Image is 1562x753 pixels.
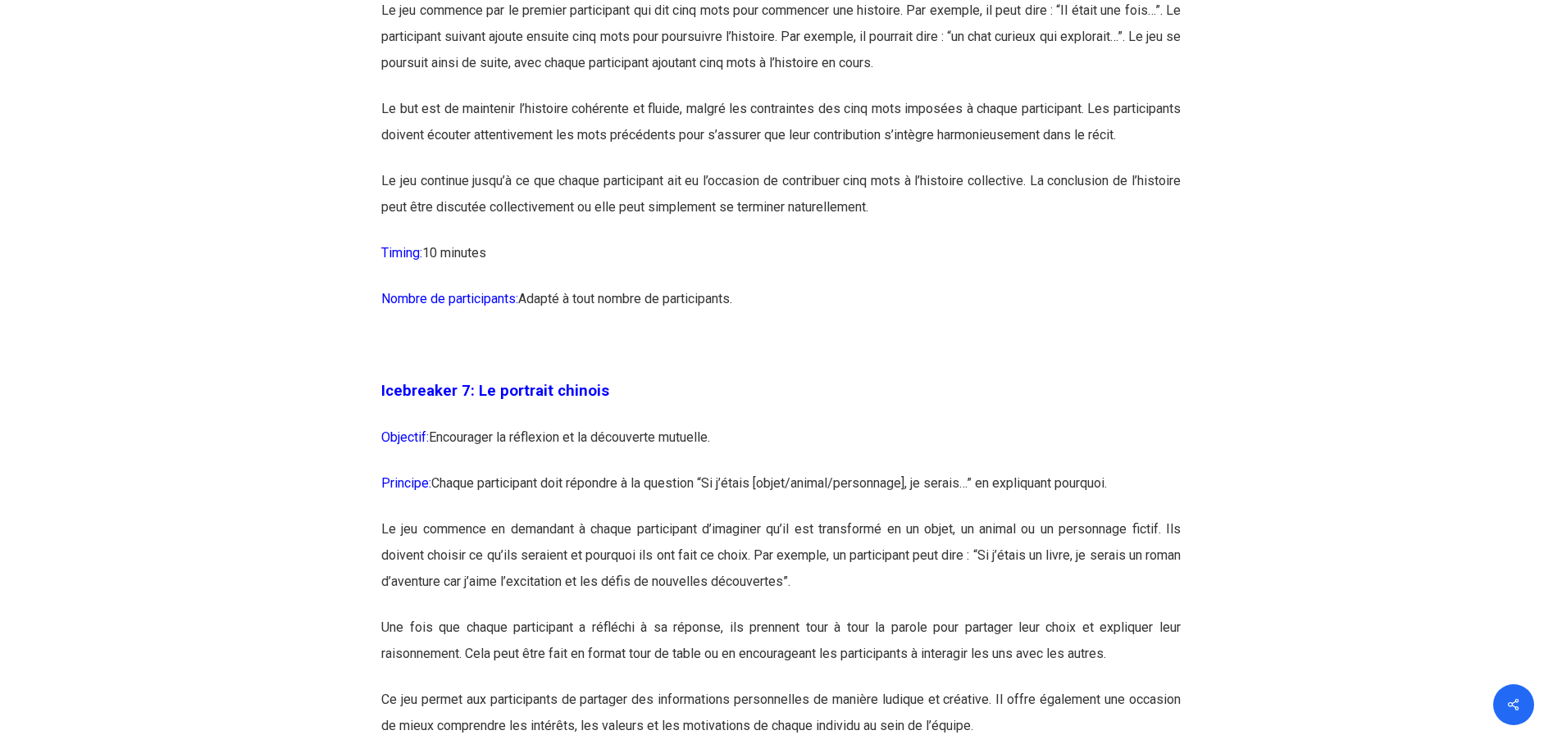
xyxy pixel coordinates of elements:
[381,475,431,491] span: Principe:
[381,382,609,400] span: Icebreaker 7: Le portrait chinois
[381,291,518,306] span: Nombre de participants:
[381,429,429,445] span: Objectif:
[381,470,1181,516] p: Chaque participant doit répondre à la question “Si j’étais [objet/animal/personnage], je serais…”...
[381,168,1181,240] p: Le jeu continue jusqu’à ce que chaque participant ait eu l’occasion de contribuer cinq mots à l’h...
[381,240,1181,286] p: 10 minutes
[381,424,1181,470] p: Encourager la réflexion et la découverte mutuelle.
[381,96,1181,168] p: Le but est de maintenir l’histoire cohérente et fluide, malgré les contraintes des cinq mots impo...
[381,286,1181,332] p: Adapté à tout nombre de participants.
[381,615,1181,687] p: Une fois que chaque participant a réfléchi à sa réponse, ils prennent tour à tour la parole pour ...
[381,516,1181,615] p: Le jeu commence en demandant à chaque participant d’imaginer qu’il est transformé en un objet, un...
[381,245,422,261] span: Timing:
